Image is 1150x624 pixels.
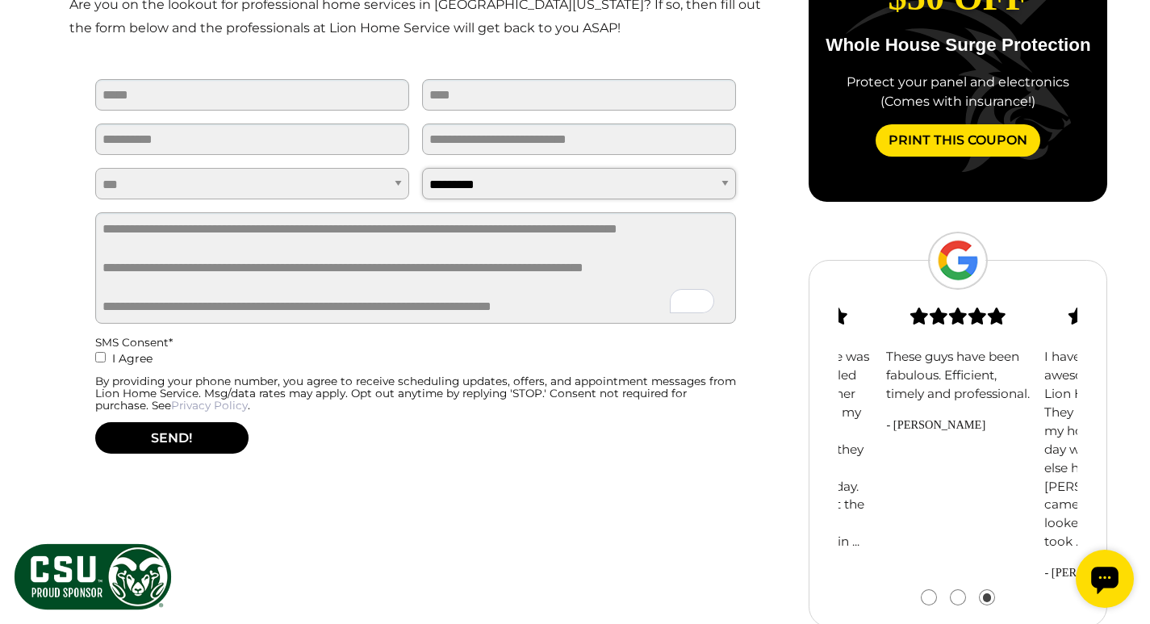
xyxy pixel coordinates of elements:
div: Protect your panel and electronics (Comes with insurance!) [822,73,1094,111]
a: Privacy Policy [171,399,248,412]
input: I Agree [95,352,106,362]
p: Whole House Surge Protection [822,36,1094,54]
span: - [PERSON_NAME] [886,417,1030,434]
div: carousel [838,275,1077,605]
div: slide 3 (centered) [879,275,1037,435]
div: SMS Consent [95,337,737,349]
div: By providing your phone number, you agree to receive scheduling updates, offers, and appointment ... [95,375,737,412]
button: SEND! [95,422,249,454]
div: Open chat widget [6,6,65,65]
img: Google Logo [928,232,988,290]
label: I Agree [95,349,737,375]
img: CSU Sponsor Badge [12,542,174,612]
a: Print This Coupon [876,124,1040,157]
p: These guys have been fabulous. Efficient, timely and professional. [886,348,1030,404]
textarea: To enrich screen reader interactions, please activate Accessibility in Grammarly extension settings [95,212,737,324]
